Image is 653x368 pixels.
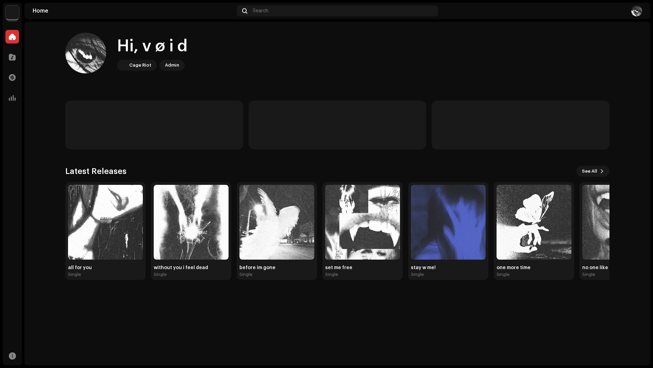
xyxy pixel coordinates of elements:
div: Hi, v ø i d [117,35,187,57]
img: faf29af4-f3bf-44f1-8b12-15fd9c3d6beb [239,185,314,260]
img: 8dc5d2f8-80ae-48d0-b0f1-ce4fc125172f [631,5,642,16]
div: Home [33,8,234,14]
div: Single [411,272,424,277]
div: Admin [165,61,179,69]
div: before im gone [239,265,314,270]
div: Single [497,272,509,277]
img: 233ea915-6572-41ae-a412-9738977dc802 [411,185,486,260]
div: one more time [497,265,571,270]
span: Search [253,8,268,14]
div: set me free [325,265,400,270]
div: Cage Riot [129,61,151,69]
div: without you i feel dead [154,265,229,270]
h3: Latest Releases [65,166,127,177]
div: Single [154,272,167,277]
div: Single [239,272,252,277]
img: b6496e77-62ca-4c89-b731-f27107668eab [325,185,400,260]
button: See All [576,166,609,177]
div: Single [582,272,595,277]
img: 3bdc119d-ef2f-4d41-acde-c0e9095fc35a [5,5,19,19]
img: 5d7b6d0b-809b-4dc7-ab61-2523392a7f07 [154,185,229,260]
img: 0f175750-e1c2-4a32-b568-3ebc4c71e1ee [497,185,571,260]
span: See All [582,164,597,178]
div: Single [68,272,81,277]
img: cf425351-3ab5-40c7-a3e4-84a1a9a00de4 [68,185,143,260]
div: stay w me! [411,265,486,270]
img: 3bdc119d-ef2f-4d41-acde-c0e9095fc35a [118,61,127,69]
img: 8dc5d2f8-80ae-48d0-b0f1-ce4fc125172f [65,33,106,73]
div: Single [325,272,338,277]
div: all for you [68,265,143,270]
